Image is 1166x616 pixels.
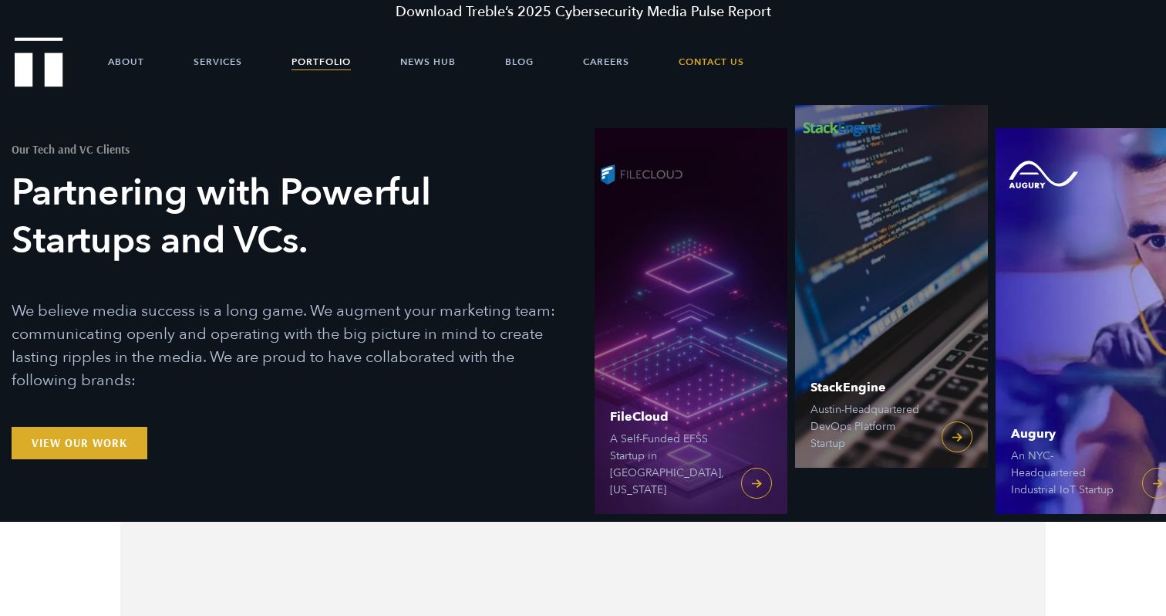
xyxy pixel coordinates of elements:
[1011,428,1127,440] span: Augury
[12,300,556,392] p: We believe media success is a long game. We augment your marketing team: communicating openly and...
[810,401,926,452] span: Austin-Headquartered DevOps Platform Startup
[505,39,534,85] a: Blog
[12,169,556,265] h3: Partnering with Powerful Startups and VCs.
[15,39,62,86] a: Treble Homepage
[795,82,988,468] a: StackEngine
[610,431,726,499] span: A Self-Funded EFSS Startup in [GEOGRAPHIC_DATA], [US_STATE]
[1011,448,1127,499] span: An NYC-Headquartered Industrial IoT Startup
[583,39,629,85] a: Careers
[996,151,1088,198] img: Augury logo
[194,39,242,85] a: Services
[12,144,556,155] h1: Our Tech and VC Clients
[810,381,926,394] span: StackEngine
[400,39,456,85] a: News Hub
[795,105,888,151] img: StackEngine logo
[108,39,144,85] a: About
[291,39,351,85] a: Portfolio
[610,411,726,423] span: FileCloud
[595,151,687,198] img: FileCloud logo
[679,39,744,85] a: Contact Us
[595,128,787,514] a: FileCloud
[12,427,147,459] a: View Our Work
[15,37,63,86] img: Treble logo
